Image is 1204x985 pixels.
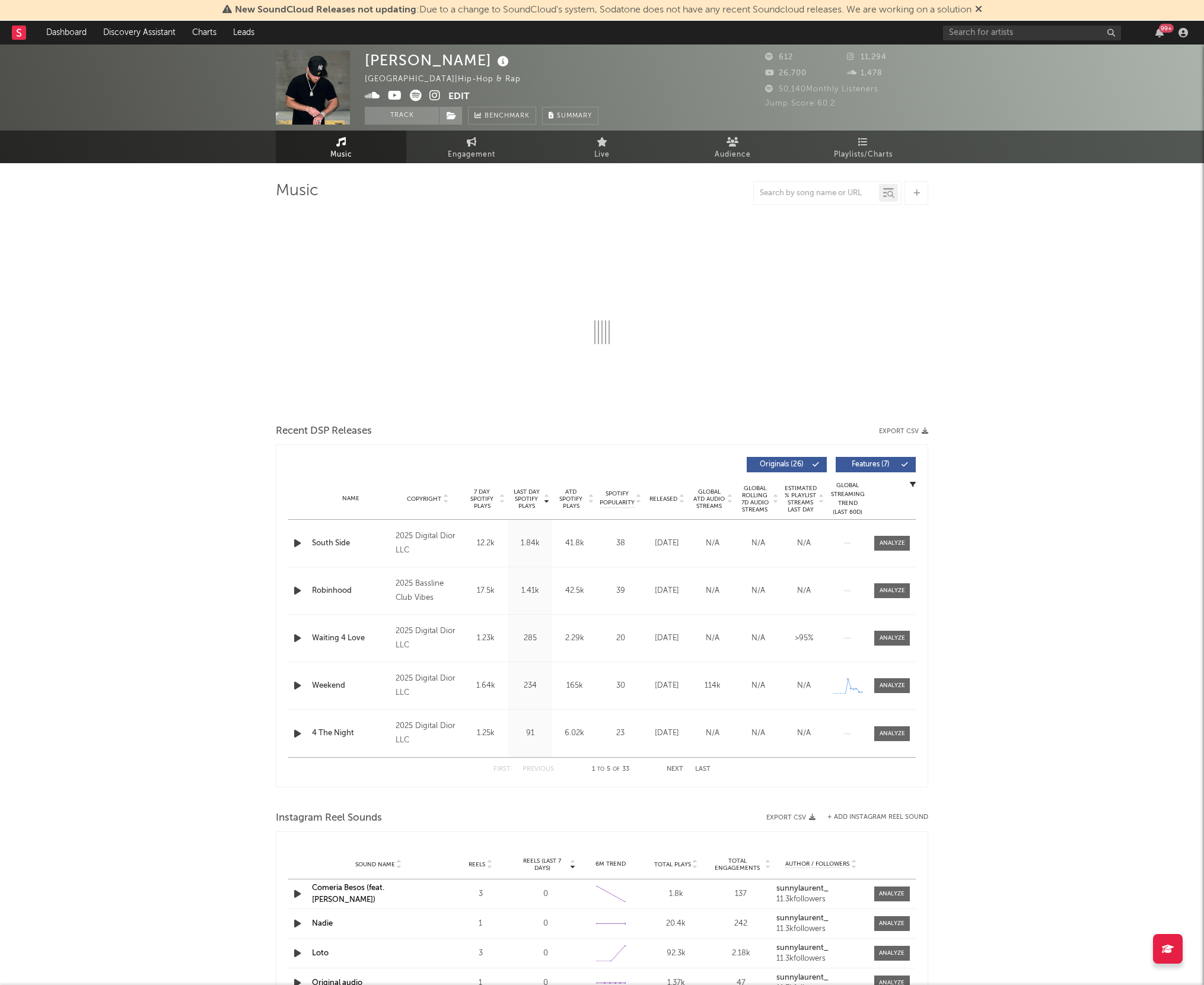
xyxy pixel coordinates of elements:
[466,585,505,597] div: 17.5k
[776,885,829,892] strong: sunnylaurent_
[406,131,537,163] a: Engagement
[355,861,395,868] span: Sound Name
[798,131,928,163] a: Playlists/Charts
[276,424,372,439] span: Recent DSP Releases
[693,633,732,644] div: N/A
[511,488,542,510] span: Last Day Spotify Plays
[516,918,575,930] div: 0
[557,113,592,119] span: Summary
[312,585,390,597] a: Robinhood
[712,888,771,900] div: 137
[600,490,635,507] span: Spotify Popularity
[776,974,865,982] a: sunnylaurent_
[613,767,620,772] span: of
[784,633,824,644] div: >95%
[235,5,972,15] span: : Due to a change to SoundCloud's system, Sodatone does not have any recent Soundcloud releases. ...
[466,488,498,510] span: 7 Day Spotify Plays
[448,148,495,162] span: Engagement
[511,680,549,692] div: 234
[738,585,778,597] div: N/A
[225,21,263,45] a: Leads
[555,488,587,510] span: ATD Spotify Plays
[785,860,849,868] span: Author / Followers
[600,538,641,549] div: 38
[594,148,610,162] span: Live
[765,53,793,61] span: 612
[646,888,706,900] div: 1.8k
[667,766,683,773] button: Next
[776,944,865,952] a: sunnylaurent_
[312,633,390,644] a: Waiting 4 Love
[1155,28,1164,37] button: 99+
[516,857,568,872] span: Reels (last 7 days)
[847,69,883,77] span: 1,478
[784,485,817,513] span: Estimated % Playlist Streams Last Day
[555,585,594,597] div: 42.5k
[396,672,460,700] div: 2025 Digital Dior LLC
[516,888,575,900] div: 0
[667,131,798,163] a: Audience
[776,925,865,933] div: 11.3k followers
[647,538,687,549] div: [DATE]
[647,633,687,644] div: [DATE]
[647,727,687,739] div: [DATE]
[365,107,439,125] button: Track
[581,860,641,869] div: 6M Trend
[184,21,225,45] a: Charts
[776,955,865,963] div: 11.3k followers
[466,680,505,692] div: 1.64k
[646,918,706,930] div: 20.4k
[738,633,778,644] div: N/A
[843,461,898,468] span: Features ( 7 )
[738,727,778,739] div: N/A
[847,53,887,61] span: 11,294
[776,974,829,981] strong: sunnylaurent_
[830,481,865,517] div: Global Streaming Trend (Last 60D)
[765,85,878,93] span: 50,140 Monthly Listeners
[312,494,390,503] div: Name
[738,485,771,513] span: Global Rolling 7D Audio Streams
[396,577,460,605] div: 2025 Bassline Club Vibes
[646,948,706,959] div: 92.3k
[485,109,530,123] span: Benchmark
[330,148,352,162] span: Music
[578,762,643,777] div: 1 5 33
[555,633,594,644] div: 2.29k
[1159,24,1174,33] div: 99 +
[754,461,809,468] span: Originals ( 26 )
[555,680,594,692] div: 165k
[312,727,390,739] a: 4 The Night
[312,949,329,957] a: Loto
[695,766,711,773] button: Last
[827,814,928,821] button: + Add Instagram Reel Sound
[511,727,549,739] div: 91
[654,861,691,868] span: Total Plays
[836,457,916,472] button: Features(7)
[776,914,829,922] strong: sunnylaurent_
[776,944,829,952] strong: sunnylaurent_
[784,680,824,692] div: N/A
[693,727,732,739] div: N/A
[784,538,824,549] div: N/A
[466,633,505,644] div: 1.23k
[747,457,827,472] button: Originals(26)
[365,72,534,87] div: [GEOGRAPHIC_DATA] | Hip-hop & Rap
[469,861,485,868] span: Reels
[776,885,865,893] a: sunnylaurent_
[647,680,687,692] div: [DATE]
[451,918,510,930] div: 1
[738,538,778,549] div: N/A
[468,107,536,125] a: Benchmark
[312,538,390,549] a: South Side
[312,680,390,692] a: Weekend
[38,21,95,45] a: Dashboard
[493,766,511,773] button: First
[712,857,764,872] span: Total Engagements
[276,811,382,825] span: Instagram Reel Sounds
[834,148,893,162] span: Playlists/Charts
[816,814,928,821] div: + Add Instagram Reel Sound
